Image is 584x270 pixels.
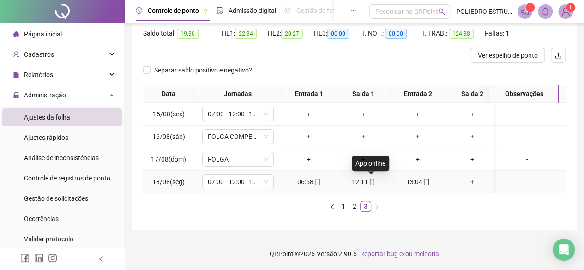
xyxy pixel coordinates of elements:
[438,8,445,15] span: search
[282,85,336,103] th: Entrada 1
[13,72,19,78] span: file
[340,109,387,119] div: +
[327,29,349,39] span: 00:00
[151,65,256,75] span: Separar saldo positivo e negativo?
[152,178,185,186] span: 18/08(seg)
[349,201,360,211] a: 2
[203,8,208,14] span: pushpin
[553,239,575,261] div: Open Intercom Messenger
[194,85,282,103] th: Jornadas
[34,253,43,263] span: linkedin
[314,28,360,39] div: HE 3:
[361,201,371,211] a: 3
[24,195,88,202] span: Gestão de solicitações
[422,179,430,185] span: mobile
[360,28,420,39] div: H. NOT.:
[153,110,185,118] span: 15/08(sex)
[374,204,379,210] span: right
[148,7,199,14] span: Controle de ponto
[456,6,512,17] span: POLIEDRO ESTRUTURAS METALICAS
[48,253,57,263] span: instagram
[394,177,441,187] div: 13:04
[13,51,19,58] span: user-add
[521,7,529,16] span: notification
[554,52,562,59] span: upload
[352,156,389,171] div: App online
[313,179,321,185] span: mobile
[24,51,54,58] span: Cadastros
[285,109,332,119] div: +
[268,28,314,39] div: HE 2:
[541,7,549,16] span: bell
[317,250,337,258] span: Versão
[340,154,387,164] div: +
[151,156,186,163] span: 17/08(dom)
[20,253,30,263] span: facebook
[500,177,554,187] div: -
[569,4,572,11] span: 1
[385,29,407,39] span: 00:00
[229,7,276,14] span: Admissão digital
[500,154,554,164] div: -
[24,30,62,38] span: Página inicial
[263,111,269,117] span: down
[477,50,537,60] span: Ver espelho de ponto
[449,177,496,187] div: +
[371,201,382,212] li: Próxima página
[449,29,474,39] span: 124:38
[489,85,559,103] th: Observações
[449,109,496,119] div: +
[330,204,335,210] span: left
[98,256,104,262] span: left
[208,130,268,144] span: FOLGA COMPENSATÓRIA
[13,92,19,98] span: lock
[24,235,73,243] span: Validar protocolo
[263,156,269,162] span: down
[24,154,99,162] span: Análise de inconsistências
[449,132,496,142] div: +
[208,152,268,166] span: FOLGA
[296,7,343,14] span: Gestão de férias
[285,132,332,142] div: +
[368,179,375,185] span: mobile
[24,71,53,78] span: Relatórios
[350,7,356,14] span: ellipsis
[327,201,338,212] li: Página anterior
[394,109,441,119] div: +
[338,201,349,212] li: 1
[24,174,110,182] span: Controle de registros de ponto
[24,134,68,141] span: Ajustes rápidos
[445,85,500,103] th: Saída 2
[449,154,496,164] div: +
[24,91,66,99] span: Administração
[285,177,332,187] div: 06:58
[500,109,554,119] div: -
[391,85,445,103] th: Entrada 2
[152,133,185,140] span: 16/08(sáb)
[525,3,535,12] sup: 1
[13,31,19,37] span: home
[222,28,268,39] div: HE 1:
[217,7,223,14] span: file-done
[336,85,391,103] th: Saída 1
[136,7,142,14] span: clock-circle
[360,250,439,258] span: Reportar bug e/ou melhoria
[360,201,371,212] li: 3
[208,175,268,189] span: 07:00 - 12:00 | 13:00 - 17:00
[263,134,269,139] span: down
[559,5,572,18] img: 84980
[566,3,575,12] sup: Atualize o seu contato no menu Meus Dados
[340,132,387,142] div: +
[263,179,269,185] span: down
[338,201,349,211] a: 1
[24,114,70,121] span: Ajustes da folha
[281,29,303,39] span: 20:27
[143,28,222,39] div: Saldo total:
[500,132,554,142] div: -
[485,30,509,37] span: Faltas: 1
[371,201,382,212] button: right
[327,201,338,212] button: left
[208,107,268,121] span: 07:00 - 12:00 | 13:00 - 16:00
[349,201,360,212] li: 2
[285,154,332,164] div: +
